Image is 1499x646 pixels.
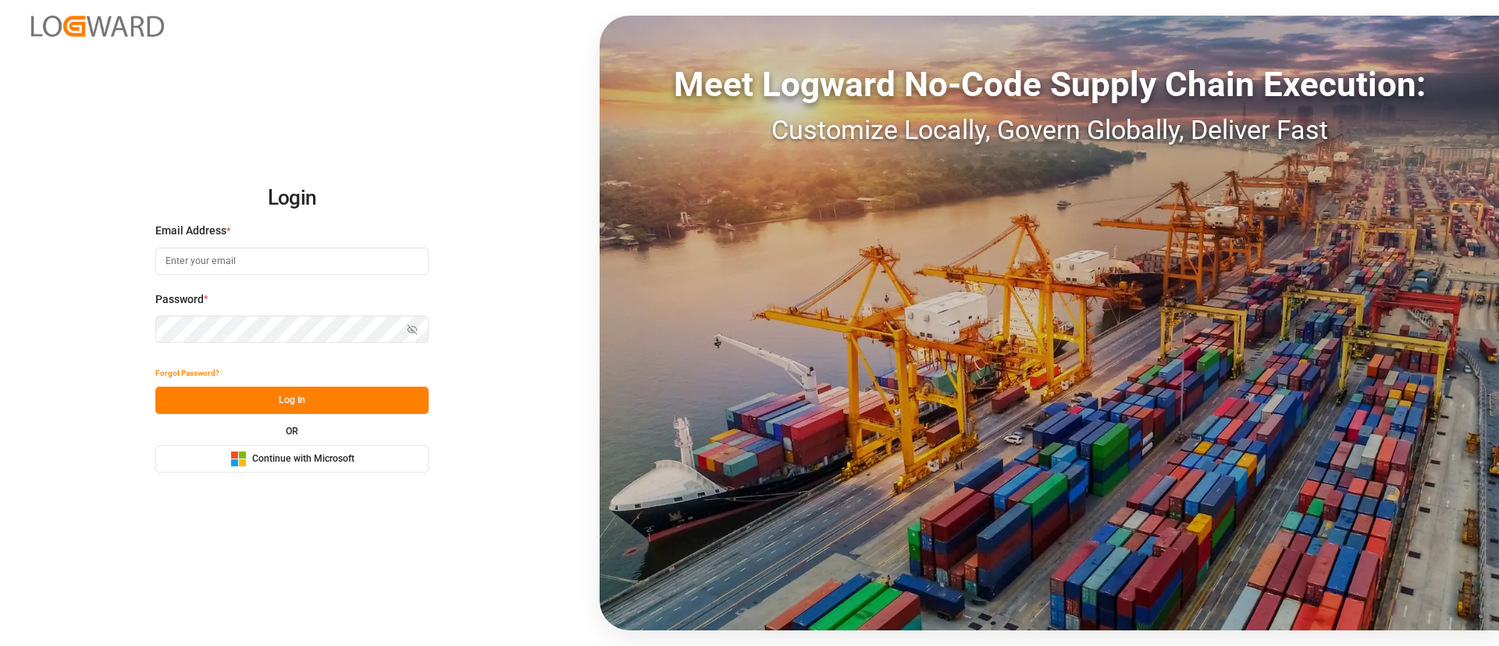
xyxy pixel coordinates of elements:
img: Logward_new_orange.png [31,16,164,37]
span: Email Address [155,223,226,239]
h2: Login [155,173,429,223]
span: Continue with Microsoft [252,452,354,466]
button: Log In [155,387,429,414]
button: Continue with Microsoft [155,445,429,473]
input: Enter your email [155,248,429,275]
div: Meet Logward No-Code Supply Chain Execution: [600,59,1499,110]
span: Password [155,291,204,308]
button: Forgot Password? [155,359,219,387]
div: Customize Locally, Govern Globally, Deliver Fast [600,110,1499,150]
small: OR [286,427,298,436]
